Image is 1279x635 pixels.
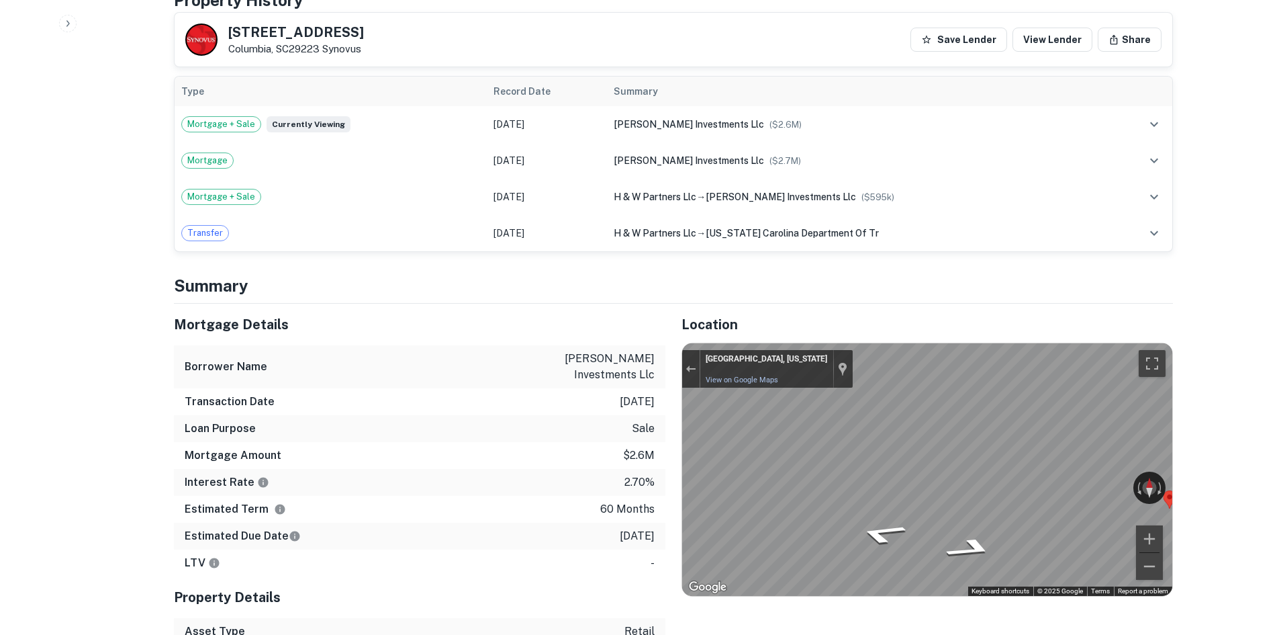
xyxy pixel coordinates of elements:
div: Street View [682,343,1172,596]
p: 60 months [600,501,655,517]
path: Go Northwest [837,518,926,550]
p: [PERSON_NAME] investments llc [534,351,655,383]
span: [US_STATE] carolina department of tr [706,228,879,239]
p: - [651,555,655,571]
td: [DATE] [487,142,608,179]
td: [DATE] [487,106,608,142]
span: Currently viewing [267,116,350,132]
a: Open this area in Google Maps (opens a new window) [685,579,730,596]
button: expand row [1143,185,1166,208]
p: [DATE] [620,394,655,410]
h6: Loan Purpose [185,421,256,437]
h6: Borrower Name [185,359,267,375]
a: Terms (opens in new tab) [1091,587,1110,595]
button: expand row [1143,113,1166,136]
h6: Estimated Term [185,501,286,517]
p: $2.6m [623,448,655,464]
button: expand row [1143,222,1166,245]
button: Exit the Street View [682,360,700,378]
span: ($ 595k ) [861,192,894,202]
span: © 2025 Google [1037,587,1083,595]
span: Mortgage + Sale [182,118,260,131]
h5: [STREET_ADDRESS] [228,26,364,39]
img: Google [685,579,730,596]
p: [DATE] [620,528,655,544]
h4: Summary [174,273,1173,298]
a: Show location on map [838,362,847,376]
th: Type [175,77,487,106]
span: [PERSON_NAME] investments llc [614,119,764,130]
span: [PERSON_NAME] investments llc [614,155,764,166]
button: Rotate clockwise [1156,472,1166,504]
p: Columbia, SC29223 [228,43,364,55]
button: Zoom out [1136,553,1163,580]
button: Save Lender [910,28,1007,52]
a: View Lender [1012,28,1092,52]
h6: Interest Rate [185,474,269,491]
h6: Transaction Date [185,394,275,410]
span: ($ 2.6M ) [769,120,802,130]
p: sale [632,421,655,437]
a: Report a problem [1118,587,1168,595]
span: Mortgage + Sale [182,190,260,204]
iframe: Chat Widget [1212,527,1279,592]
span: Transfer [182,226,228,240]
span: ($ 2.7M ) [769,156,801,166]
span: h & w partners llc [614,192,696,202]
svg: Term is based on a standard schedule for this type of loan. [274,503,286,515]
th: Summary [607,77,1110,106]
span: Mortgage [182,154,233,167]
a: Synovus [322,43,361,54]
button: Zoom in [1136,525,1163,552]
button: Keyboard shortcuts [972,587,1029,596]
path: Go East [925,533,1017,564]
th: Record Date [487,77,608,106]
div: [GEOGRAPHIC_DATA], [US_STATE] [706,354,827,365]
span: h & w partners llc [614,228,696,239]
svg: LTVs displayed on the website are for informational purposes only and may be reported incorrectly... [208,557,220,569]
svg: The interest rates displayed on the website are for informational purposes only and may be report... [257,476,269,489]
td: [DATE] [487,179,608,215]
svg: Estimate is based on a standard schedule for this type of loan. [289,530,301,542]
button: Rotate counterclockwise [1133,472,1143,504]
button: Toggle fullscreen view [1139,350,1166,377]
div: Map [682,343,1172,596]
span: [PERSON_NAME] investments llc [706,192,856,202]
h5: Mortgage Details [174,314,665,335]
div: → [614,189,1103,204]
h6: LTV [185,555,220,571]
a: View on Google Maps [706,376,778,384]
button: Reset the view [1143,472,1156,504]
button: expand row [1143,149,1166,172]
h5: Location [681,314,1173,335]
td: [DATE] [487,215,608,251]
button: Share [1098,28,1162,52]
div: → [614,226,1103,241]
h5: Property Details [174,587,665,607]
h6: Estimated Due Date [185,528,301,544]
p: 2.70% [624,474,655,491]
h6: Mortgage Amount [185,448,281,464]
